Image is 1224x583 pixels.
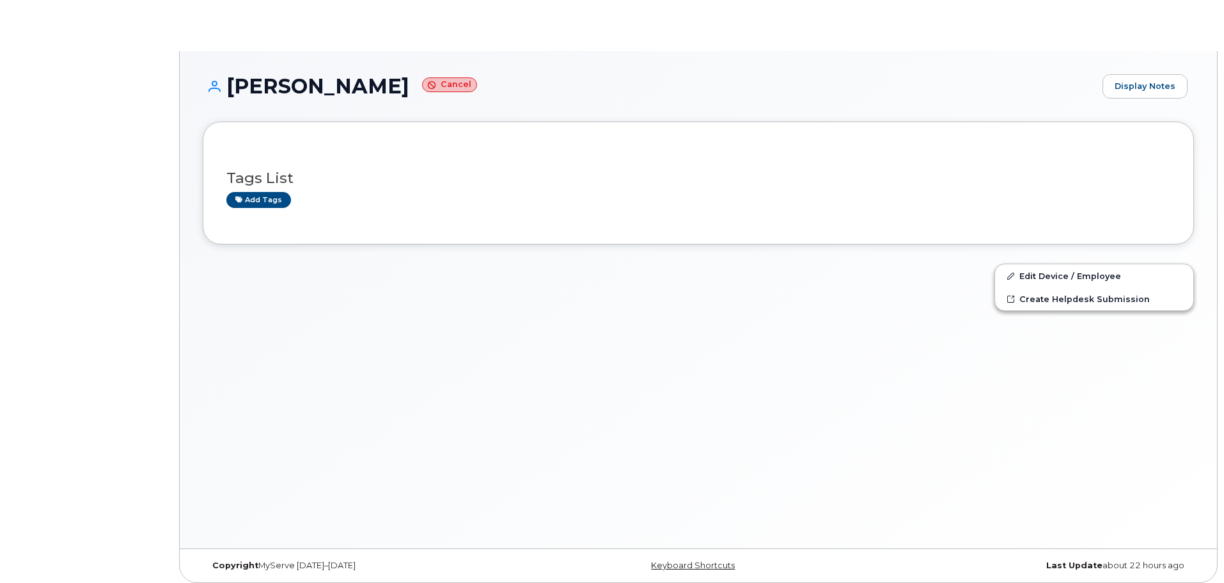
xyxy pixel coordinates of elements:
a: Create Helpdesk Submission [995,287,1193,310]
a: Keyboard Shortcuts [651,561,735,570]
strong: Last Update [1046,561,1102,570]
a: Display Notes [1102,74,1188,99]
h1: [PERSON_NAME] [203,75,1096,97]
small: Cancel [422,77,477,92]
a: Add tags [226,192,291,208]
div: about 22 hours ago [863,561,1194,571]
a: Edit Device / Employee [995,264,1193,287]
strong: Copyright [212,561,258,570]
div: MyServe [DATE]–[DATE] [203,561,533,571]
h3: Tags List [226,170,1170,186]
